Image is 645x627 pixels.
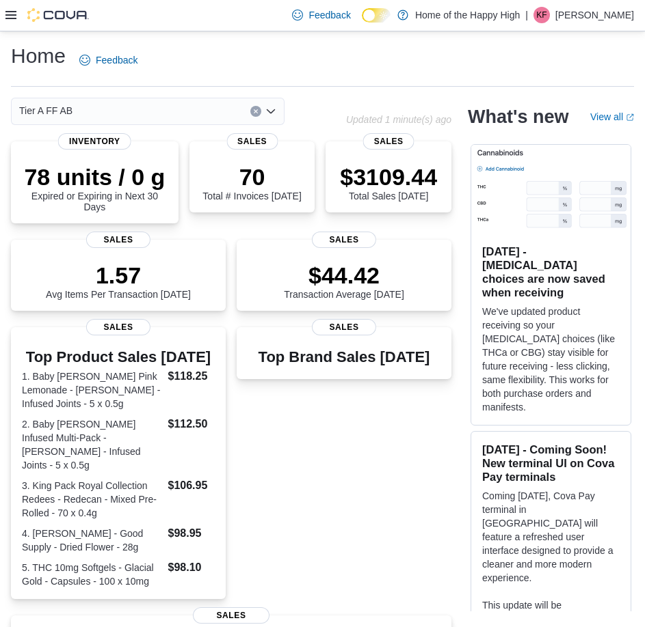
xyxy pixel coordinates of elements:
h3: Top Brand Sales [DATE] [259,349,430,365]
span: Sales [86,232,150,248]
input: Dark Mode [362,8,391,23]
dd: $118.25 [168,368,215,385]
img: Cova [27,8,89,22]
span: Feedback [96,53,137,67]
a: View allExternal link [590,111,634,122]
p: Updated 1 minute(s) ago [346,114,451,125]
a: Feedback [287,1,356,29]
dt: 5. THC 10mg Softgels - Glacial Gold - Capsules - 100 x 10mg [22,561,163,588]
span: Sales [312,319,376,335]
h2: What's new [468,106,568,128]
h3: Top Product Sales [DATE] [22,349,215,365]
p: $44.42 [284,262,404,289]
p: | [525,7,528,23]
span: KF [536,7,547,23]
p: 70 [202,163,301,191]
p: $3109.44 [340,163,437,191]
svg: External link [626,113,634,122]
span: Tier A FF AB [19,102,73,119]
p: We've updated product receiving so your [MEDICAL_DATA] choices (like THCa or CBG) stay visible fo... [482,305,620,414]
h3: [DATE] - Coming Soon! New terminal UI on Cova Pay terminals [482,443,620,484]
div: Total Sales [DATE] [340,163,437,201]
dt: 3. King Pack Royal Collection Redees - Redecan - Mixed Pre-Rolled - 70 x 0.4g [22,479,163,520]
span: Feedback [308,8,350,22]
span: Sales [86,319,150,335]
p: Home of the Happy High [415,7,520,23]
p: Coming [DATE], Cova Pay terminal in [GEOGRAPHIC_DATA] will feature a refreshed user interface des... [482,489,620,585]
p: [PERSON_NAME] [555,7,634,23]
button: Open list of options [265,106,276,117]
dd: $98.10 [168,559,215,576]
h1: Home [11,42,66,70]
div: Avg Items Per Transaction [DATE] [46,262,191,300]
div: Katie Fullam [534,7,550,23]
dt: 4. [PERSON_NAME] - Good Supply - Dried Flower - 28g [22,527,163,554]
span: Inventory [58,133,131,150]
dd: $112.50 [168,416,215,432]
span: Sales [312,232,376,248]
p: 1.57 [46,262,191,289]
dd: $106.95 [168,477,215,494]
dt: 1. Baby [PERSON_NAME] Pink Lemonade - [PERSON_NAME] - Infused Joints - 5 x 0.5g [22,370,163,410]
p: 78 units / 0 g [22,163,168,191]
div: Total # Invoices [DATE] [202,163,301,201]
div: Expired or Expiring in Next 30 Days [22,163,168,212]
a: Feedback [74,46,143,74]
span: Sales [363,133,414,150]
dd: $98.95 [168,525,215,542]
button: Clear input [250,106,261,117]
span: Sales [193,607,269,624]
span: Sales [226,133,278,150]
div: Transaction Average [DATE] [284,262,404,300]
h3: [DATE] - [MEDICAL_DATA] choices are now saved when receiving [482,245,620,299]
dt: 2. Baby [PERSON_NAME] Infused Multi-Pack - [PERSON_NAME] - Infused Joints - 5 x 0.5g [22,417,163,472]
